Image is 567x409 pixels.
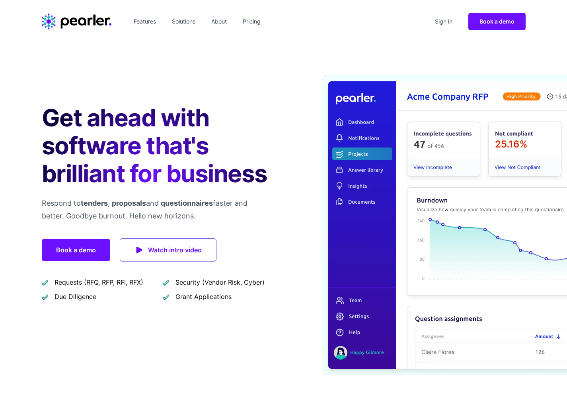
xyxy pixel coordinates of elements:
[42,293,48,300] img: checkmark
[112,199,146,207] span: proposals
[169,15,199,28] a: Solutions
[175,292,232,301] span: Grant Applications
[163,279,169,286] img: checkmark
[42,197,271,222] p: Respond to , and faster and better. Goodbye burnout. Hello new horizons.
[240,15,264,28] a: Pricing
[175,277,265,287] span: Security (Vendor Risk, Cyber)
[148,244,202,256] span: Watch intro video
[432,15,456,28] a: Sign in
[42,14,111,29] a: Home
[55,277,143,287] span: Requests (RFQ, RFP, RFI, RFX)
[161,199,213,207] span: questionnaires
[131,15,159,28] a: Features
[42,279,48,286] img: checkmark
[55,292,96,301] span: Due Diligence
[120,238,216,262] a: Watch intro video
[42,239,110,261] a: Book a demo
[468,13,526,30] a: Book a demo
[42,104,271,187] h1: Get ahead with software that's brilliant for business
[479,18,514,25] span: Book a demo
[81,199,108,207] span: tenders
[208,15,230,28] a: About
[163,293,169,300] img: checkmark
